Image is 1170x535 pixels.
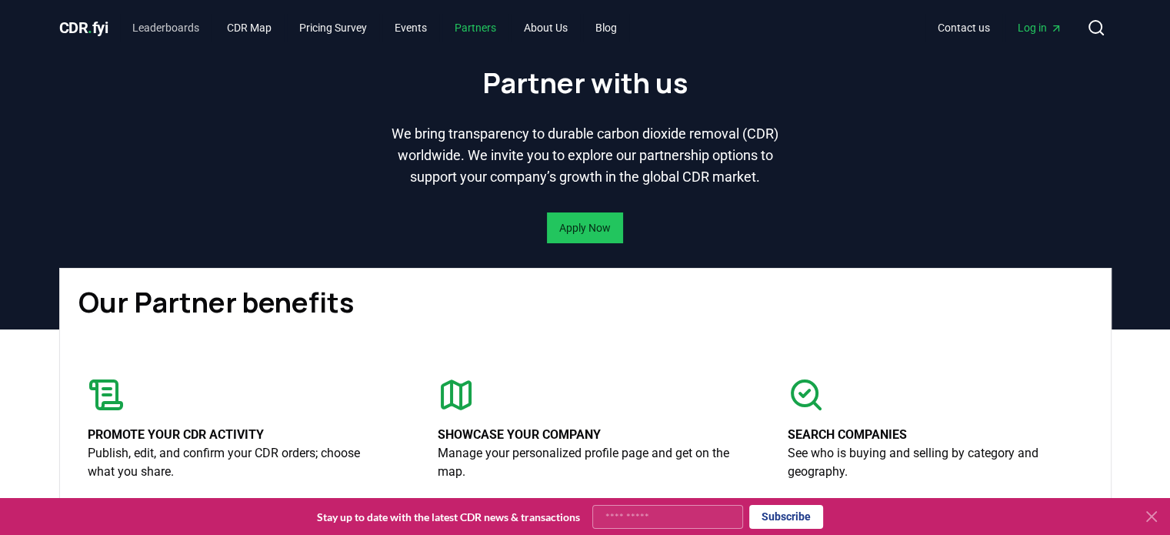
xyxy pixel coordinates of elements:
p: Promote your CDR activity [88,426,382,444]
h1: Our Partner benefits [78,287,1092,318]
a: Pricing Survey [287,14,379,42]
p: Showcase your company [438,426,732,444]
p: Manage your personalized profile page and get on the map. [438,444,732,481]
h1: Partner with us [482,68,688,99]
a: Apply Now [559,220,611,236]
p: See who is buying and selling by category and geography. [788,444,1082,481]
a: CDR Map [215,14,284,42]
p: Publish, edit, and confirm your CDR orders; choose what you share. [88,444,382,481]
span: CDR fyi [59,18,108,37]
a: Contact us [925,14,1002,42]
a: Events [382,14,439,42]
a: Blog [583,14,629,42]
p: Search companies [788,426,1082,444]
a: Partners [442,14,508,42]
a: About Us [512,14,580,42]
span: . [88,18,92,37]
button: Apply Now [547,212,623,243]
span: Log in [1018,20,1062,35]
p: We bring transparency to durable carbon dioxide removal (CDR) worldwide. We invite you to explore... [388,123,782,188]
a: Leaderboards [120,14,212,42]
a: Log in [1005,14,1075,42]
a: CDR.fyi [59,17,108,38]
nav: Main [120,14,629,42]
nav: Main [925,14,1075,42]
